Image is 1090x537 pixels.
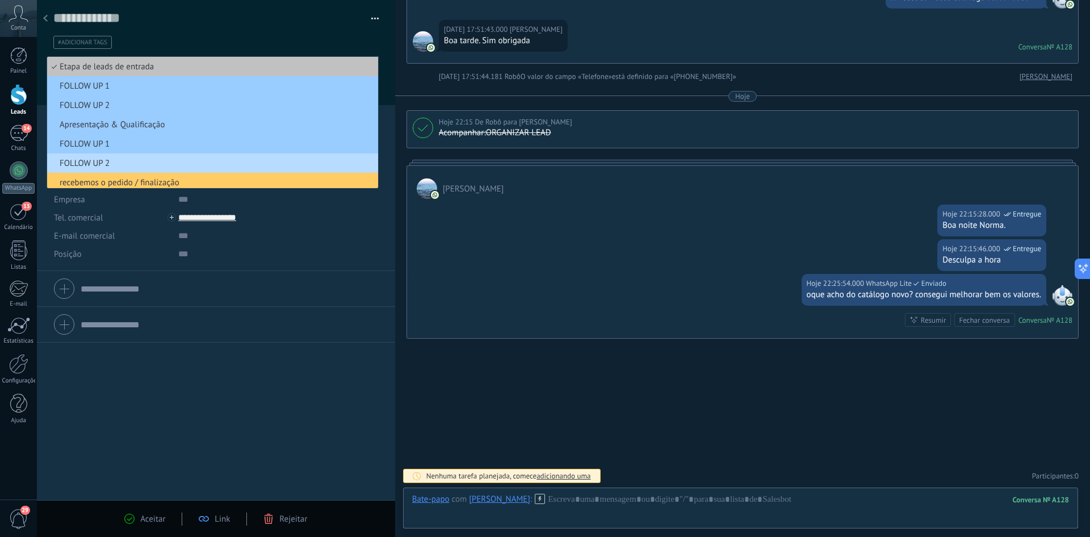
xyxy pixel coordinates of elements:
span: : [530,494,532,505]
span: WhatsApp Lite [1052,285,1072,306]
div: Empresa [54,190,170,209]
img: com.amocrm.amocrmwa.svg [427,44,435,52]
div: Painel [2,68,35,75]
span: Entregue [1013,209,1041,220]
div: Ajuda [2,417,35,424]
span: FOLLOW UP 1 [47,139,375,149]
div: Listas [2,264,35,271]
span: 13 [22,202,31,211]
div: Configurações [2,377,35,385]
div: E-mail [2,301,35,308]
div: 128 [1013,495,1069,505]
span: adicionando uma [536,471,590,481]
span: FOLLOW UP 2 [47,158,375,169]
div: Fechar conversa [959,315,1009,326]
div: Hoje [735,91,750,102]
span: Aceitar [140,514,165,524]
div: Nenhuma tarefa planejada, comece [426,471,591,481]
span: FOLLOW UP 1 [47,81,375,91]
button: E-mail comercial [54,227,115,245]
span: está definido para «[PHONE_NUMBER]» [612,71,736,82]
div: Posição [54,245,170,263]
span: 29 [20,506,30,515]
div: Hoje 22:15:28.000 [942,209,1002,220]
div: oque acho do catálogo novo? consegui melhorar bem os valores. [807,289,1041,301]
span: Entregue [1013,243,1041,255]
div: Calendário [2,224,35,231]
span: Enviado [921,278,946,289]
div: Hoje 22:15:46.000 [942,243,1002,255]
span: FOLLOW UP 2 [47,100,375,111]
div: Hoje 22:25:54.000 [807,278,866,289]
span: Norma Vieira [417,178,437,199]
span: Apresentação & Qualificação [47,119,375,130]
a: Participantes:0 [1032,471,1079,481]
div: [DATE] 17:51:44.181 [439,71,505,82]
span: Norma Vieira [413,31,433,52]
span: recebemos o pedido / finalização [47,177,375,188]
a: [PERSON_NAME] [1020,71,1072,82]
div: Norma Vieira [469,494,530,504]
div: Resumir [921,315,946,326]
span: Conta [11,24,26,32]
img: com.amocrm.amocrmwa.svg [1066,298,1074,306]
p: ORGANIZAR LEAD [439,127,1070,139]
div: Conversa [1018,315,1047,325]
div: Boa noite Norma. [942,220,1041,231]
img: com.amocrm.amocrmwa.svg [1066,1,1074,9]
div: Leads [2,109,35,116]
div: Hoje 22:15 [439,116,475,128]
div: Boa tarde. Sim obrigada [444,35,563,47]
span: Link [215,514,230,524]
span: #adicionar tags [58,39,107,47]
span: Tel. comercial [54,213,103,223]
span: Norma Vieira [443,184,504,194]
div: № A128 [1047,315,1072,325]
span: 0 [1075,471,1079,481]
span: E-mail comercial [54,231,115,242]
div: De Robô para [PERSON_NAME] [439,116,572,128]
div: № A128 [1047,42,1072,52]
div: Conversa [1018,42,1047,52]
img: com.amocrm.amocrmwa.svg [431,191,439,199]
div: WhatsApp [2,183,35,194]
span: WhatsApp Lite [866,278,911,289]
span: com [452,494,467,505]
span: Etapa de leads de entrada [47,61,375,72]
span: 14 [22,124,31,133]
div: [DATE] 17:51:43.000 [444,24,510,35]
div: Estatísticas [2,338,35,345]
div: Acompanhar: [439,127,486,139]
span: O valor do campo «Telefone» [521,71,612,82]
span: Posição [54,250,81,259]
button: Tel. comercial [54,209,103,227]
span: Robô [505,72,521,81]
div: Chats [2,145,35,152]
span: Norma Vieira [510,24,563,35]
div: Desculpa a hora [942,255,1041,266]
span: Rejeitar [279,514,307,524]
